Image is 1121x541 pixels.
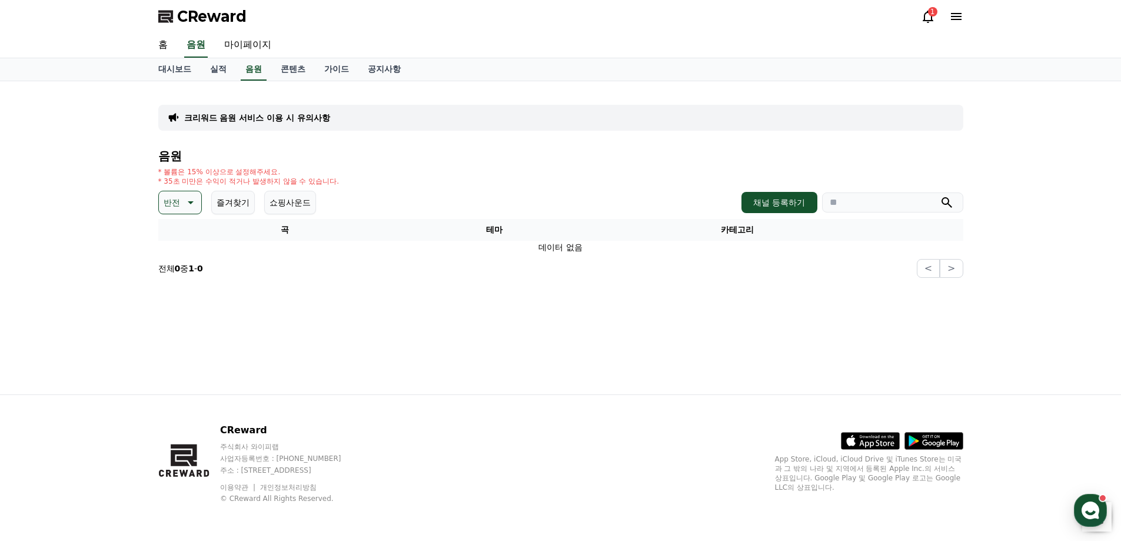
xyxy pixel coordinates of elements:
[220,454,364,463] p: 사업자등록번호 : [PHONE_NUMBER]
[158,7,247,26] a: CReward
[158,263,203,274] p: 전체 중 -
[775,454,963,492] p: App Store, iCloud, iCloud Drive 및 iTunes Store는 미국과 그 밖의 나라 및 지역에서 등록된 Apple Inc.의 서비스 상표입니다. Goo...
[188,264,194,273] strong: 1
[177,7,247,26] span: CReward
[271,58,315,81] a: 콘텐츠
[211,191,255,214] button: 즐겨찾기
[158,177,340,186] p: * 35초 미만은 수익이 적거나 발생하지 않을 수 있습니다.
[215,33,281,58] a: 마이페이지
[149,33,177,58] a: 홈
[158,241,963,254] td: 데이터 없음
[184,112,330,124] a: 크리워드 음원 서비스 이용 시 유의사항
[220,466,364,475] p: 주소 : [STREET_ADDRESS]
[158,150,963,162] h4: 음원
[917,259,940,278] button: <
[260,483,317,492] a: 개인정보처리방침
[741,192,817,213] button: 채널 등록하기
[928,7,937,16] div: 1
[158,191,202,214] button: 반전
[175,264,181,273] strong: 0
[220,423,364,437] p: CReward
[220,442,364,452] p: 주식회사 와이피랩
[201,58,236,81] a: 실적
[241,58,267,81] a: 음원
[164,194,180,211] p: 반전
[315,58,358,81] a: 가이드
[197,264,203,273] strong: 0
[577,219,897,241] th: 카테고리
[149,58,201,81] a: 대시보드
[220,494,364,503] p: © CReward All Rights Reserved.
[184,33,208,58] a: 음원
[264,191,316,214] button: 쇼핑사운드
[940,259,963,278] button: >
[220,483,257,492] a: 이용약관
[921,9,935,24] a: 1
[158,219,412,241] th: 곡
[358,58,410,81] a: 공지사항
[412,219,577,241] th: 테마
[158,167,340,177] p: * 볼륨은 15% 이상으로 설정해주세요.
